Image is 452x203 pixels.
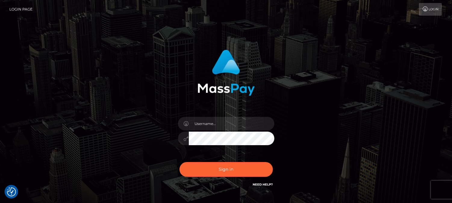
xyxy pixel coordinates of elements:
img: Revisit consent button [7,187,16,196]
input: Username... [189,117,274,130]
img: MassPay Login [198,50,255,96]
button: Consent Preferences [7,187,16,196]
a: Login [419,3,442,16]
a: Need Help? [253,183,273,186]
button: Sign in [179,162,273,177]
a: Login Page [9,3,33,16]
